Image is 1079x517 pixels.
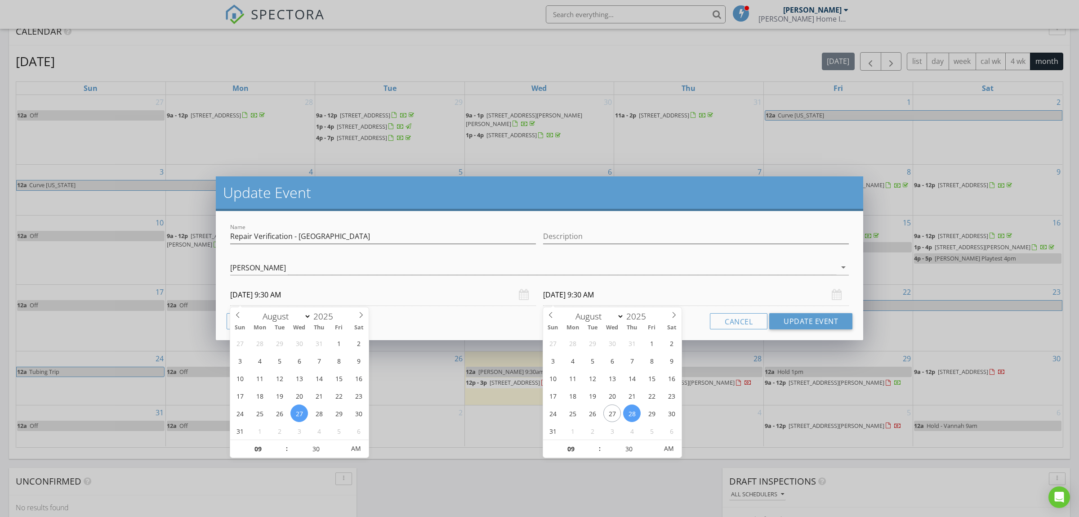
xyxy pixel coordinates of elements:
[330,422,348,440] span: September 5, 2025
[663,387,680,405] span: August 23, 2025
[231,334,249,352] span: July 27, 2025
[290,369,308,387] span: August 13, 2025
[663,369,680,387] span: August 16, 2025
[285,440,288,458] span: :
[598,440,601,458] span: :
[290,352,308,369] span: August 6, 2025
[330,352,348,369] span: August 8, 2025
[310,387,328,405] span: August 21, 2025
[290,422,308,440] span: September 3, 2025
[603,352,621,369] span: August 6, 2025
[271,422,288,440] span: September 2, 2025
[290,334,308,352] span: July 30, 2025
[564,387,581,405] span: August 18, 2025
[564,352,581,369] span: August 4, 2025
[584,422,601,440] span: September 2, 2025
[251,422,268,440] span: September 1, 2025
[603,369,621,387] span: August 13, 2025
[544,334,562,352] span: July 27, 2025
[350,334,367,352] span: August 2, 2025
[623,334,641,352] span: July 31, 2025
[231,405,249,422] span: August 24, 2025
[271,352,288,369] span: August 5, 2025
[251,369,268,387] span: August 11, 2025
[350,422,367,440] span: September 6, 2025
[231,352,249,369] span: August 3, 2025
[603,422,621,440] span: September 3, 2025
[643,405,660,422] span: August 29, 2025
[310,352,328,369] span: August 7, 2025
[350,387,367,405] span: August 23, 2025
[623,387,641,405] span: August 21, 2025
[250,325,270,331] span: Mon
[642,325,662,331] span: Fri
[271,369,288,387] span: August 12, 2025
[310,369,328,387] span: August 14, 2025
[584,334,601,352] span: July 29, 2025
[643,334,660,352] span: August 1, 2025
[330,334,348,352] span: August 1, 2025
[584,387,601,405] span: August 19, 2025
[251,334,268,352] span: July 28, 2025
[251,405,268,422] span: August 25, 2025
[310,334,328,352] span: July 31, 2025
[544,369,562,387] span: August 10, 2025
[251,387,268,405] span: August 18, 2025
[663,334,680,352] span: August 2, 2025
[710,313,767,329] button: Cancel
[271,405,288,422] span: August 26, 2025
[643,352,660,369] span: August 8, 2025
[544,352,562,369] span: August 3, 2025
[343,440,368,458] span: Click to toggle
[564,422,581,440] span: September 1, 2025
[231,422,249,440] span: August 31, 2025
[603,334,621,352] span: July 30, 2025
[544,405,562,422] span: August 24, 2025
[603,405,621,422] span: August 27, 2025
[838,262,849,273] i: arrow_drop_down
[663,422,680,440] span: September 6, 2025
[349,325,369,331] span: Sat
[624,310,654,322] input: Year
[583,325,602,331] span: Tue
[564,369,581,387] span: August 11, 2025
[663,405,680,422] span: August 30, 2025
[603,387,621,405] span: August 20, 2025
[227,313,283,329] button: Delete
[271,387,288,405] span: August 19, 2025
[230,264,286,272] div: [PERSON_NAME]
[564,334,581,352] span: July 28, 2025
[350,352,367,369] span: August 9, 2025
[231,369,249,387] span: August 10, 2025
[623,369,641,387] span: August 14, 2025
[231,387,249,405] span: August 17, 2025
[584,369,601,387] span: August 12, 2025
[623,422,641,440] span: September 4, 2025
[544,387,562,405] span: August 17, 2025
[1048,486,1070,508] div: Open Intercom Messenger
[330,405,348,422] span: August 29, 2025
[270,325,290,331] span: Tue
[584,352,601,369] span: August 5, 2025
[310,405,328,422] span: August 28, 2025
[310,422,328,440] span: September 4, 2025
[544,422,562,440] span: August 31, 2025
[769,313,852,329] button: Update Event
[251,352,268,369] span: August 4, 2025
[230,325,250,331] span: Sun
[643,422,660,440] span: September 5, 2025
[230,284,536,306] input: Select date
[311,310,341,322] input: Year
[564,405,581,422] span: August 25, 2025
[543,325,563,331] span: Sun
[663,352,680,369] span: August 9, 2025
[290,387,308,405] span: August 20, 2025
[350,369,367,387] span: August 16, 2025
[330,369,348,387] span: August 15, 2025
[643,387,660,405] span: August 22, 2025
[656,440,681,458] span: Click to toggle
[309,325,329,331] span: Thu
[563,325,583,331] span: Mon
[290,405,308,422] span: August 27, 2025
[271,334,288,352] span: July 29, 2025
